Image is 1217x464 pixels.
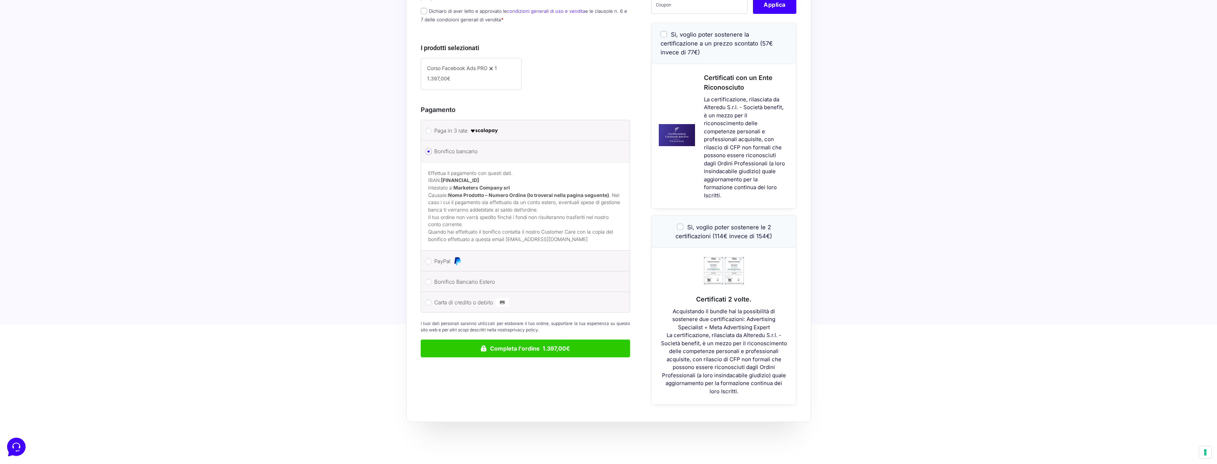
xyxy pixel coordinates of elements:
span: Sì, voglio poter sostenere le 2 certificazioni (114€ invece di 154€) [675,224,772,240]
button: Messaggi [49,228,93,245]
img: dark [11,40,26,54]
img: Schermata-2023-01-03-alle-15.10.31-300x181.png [652,124,695,146]
p: La certificazione, rilasciata da Alteredu S.r.l. - Società benefit, è un mezzo per il riconoscime... [704,96,787,200]
img: dark [34,40,48,54]
span: Certificati 2 volte. [696,295,752,303]
span: 1 [495,65,497,71]
span: Sì, voglio poter sostenere la certificazione a un prezzo scontato (57€ invece di 77€) [661,31,773,56]
span: Le tue conversazioni [11,28,60,34]
span: € [447,75,450,81]
span: Trova una risposta [11,88,55,94]
div: Acquistando il bundle hai la possibilità di sostenere due certificazioni: Advertising Specialist ... [652,308,796,396]
p: Il tuo ordine non verrà spedito finché i fondi non risulteranno trasferiti nel nostro conto corre... [428,214,623,228]
p: I tuoi dati personali saranno utilizzati per elaborare il tuo ordine, supportare la tua esperienz... [421,320,630,333]
h3: Pagamento [421,105,630,114]
p: Effettua il pagamento con questi dati. IBAN: Intestato a: Causale: . Nel caso i cui il pagamento ... [428,170,623,214]
span: 1.397,00 [427,75,450,81]
p: Messaggi [61,238,81,245]
button: Le tue preferenze relative al consenso per le tecnologie di tracciamento [1199,446,1211,458]
p: Quando hai effettuato il bonifico contatta il nostro Customer Care con la copia del bonifico effe... [428,228,623,243]
p: La certificazione, rilasciata da Alteredu S.r.l. - Società benefit, è un mezzo per il riconoscime... [661,331,787,395]
label: Dichiaro di aver letto e approvato le e le clausole n. 6 e 7 delle condizioni generali di vendita [421,8,627,22]
img: Carta di credito o debito [496,298,509,306]
img: Schermata-2024-04-18-alle-14.36.41-300x208.png [704,257,744,292]
p: Home [21,238,33,245]
strong: Marketers Company srl [453,185,510,191]
button: Inizia una conversazione [11,60,131,74]
a: condizioni generali di uso e vendita [507,8,585,14]
h3: I prodotti selezionati [421,43,630,53]
input: Cerca un articolo... [16,103,116,111]
label: Bonifico bancario [434,146,614,157]
a: Apri Centro Assistenza [76,88,131,94]
label: Paga in 3 rate [434,126,614,136]
input: Dichiaro di aver letto e approvato lecondizioni generali di uso e venditae le clausole n. 6 e 7 d... [421,8,427,14]
button: Completa l'ordine 1.397,00€ [421,340,630,357]
button: Home [6,228,49,245]
button: Aiuto [93,228,136,245]
img: dark [23,40,37,54]
strong: Nome Prodotto – Numero Ordine (lo troverai nella pagina seguente) [448,192,609,198]
label: PayPal [434,256,614,267]
input: Sì, voglio poter sostenere le 2 certificazioni (114€ invece di 154€) [677,224,683,230]
span: Corso Facebook Ads PRO [427,65,488,71]
iframe: Customerly Messenger Launcher [6,436,27,458]
p: Aiuto [109,238,120,245]
label: Bonifico Bancario Estero [434,277,614,287]
label: Carta di credito o debito [434,297,614,308]
a: privacy policy [510,327,538,332]
span: Inizia una conversazione [46,64,105,70]
img: PayPal [453,257,462,265]
input: Sì, voglio poter sostenere la certificazione a un prezzo scontato (57€ invece di 77€) [661,31,667,37]
strong: [FINANCIAL_ID] [441,177,479,183]
img: scalapay-logo-black.png [470,127,499,135]
span: Certificati con un Ente Riconosciuto [704,74,772,91]
h2: Ciao da Marketers 👋 [6,6,119,17]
